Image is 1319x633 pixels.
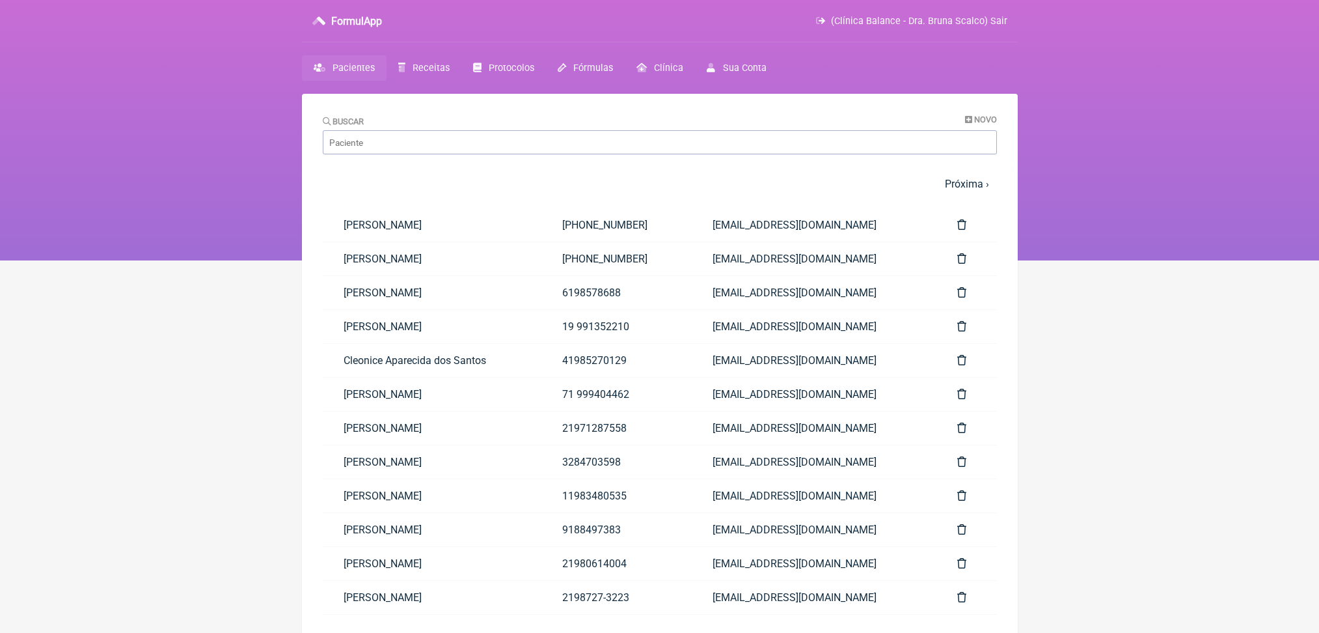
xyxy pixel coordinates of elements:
a: Pacientes [302,55,387,81]
a: [PERSON_NAME] [323,208,541,242]
a: [EMAIL_ADDRESS][DOMAIN_NAME] [692,479,936,513]
a: Protocolos [461,55,546,81]
a: [PERSON_NAME] [323,310,541,343]
a: [PERSON_NAME] [323,276,541,309]
span: Pacientes [333,63,375,74]
a: [PERSON_NAME] [323,513,541,546]
a: [EMAIL_ADDRESS][DOMAIN_NAME] [692,547,936,580]
span: Novo [974,115,997,124]
a: [PERSON_NAME] [323,445,541,479]
a: [PHONE_NUMBER] [541,242,692,275]
a: 2198727-3223 [541,581,692,614]
a: Fórmulas [546,55,625,81]
a: Receitas [387,55,461,81]
a: Clínica [625,55,695,81]
a: [EMAIL_ADDRESS][DOMAIN_NAME] [692,513,936,546]
a: [EMAIL_ADDRESS][DOMAIN_NAME] [692,208,936,242]
a: (Clínica Balance - Dra. Bruna Scalco) Sair [816,16,1007,27]
input: Paciente [323,130,997,154]
a: Novo [965,115,997,124]
a: [EMAIL_ADDRESS][DOMAIN_NAME] [692,445,936,479]
span: (Clínica Balance - Dra. Bruna Scalco) Sair [831,16,1007,27]
a: [PERSON_NAME] [323,412,541,445]
a: Cleonice Aparecida dos Santos [323,344,541,377]
a: [EMAIL_ADDRESS][DOMAIN_NAME] [692,242,936,275]
a: 71 999404462 [541,378,692,411]
a: [PERSON_NAME] [323,479,541,513]
a: [EMAIL_ADDRESS][DOMAIN_NAME] [692,581,936,614]
a: [PERSON_NAME] [323,378,541,411]
span: Fórmulas [573,63,613,74]
a: 21980614004 [541,547,692,580]
a: [PERSON_NAME] [323,242,541,275]
a: [EMAIL_ADDRESS][DOMAIN_NAME] [692,412,936,445]
label: Buscar [323,117,364,126]
a: [EMAIL_ADDRESS][DOMAIN_NAME] [692,310,936,343]
span: Sua Conta [723,63,767,74]
span: Receitas [413,63,450,74]
a: 19 991352210 [541,310,692,343]
a: Próxima › [945,178,989,190]
a: [EMAIL_ADDRESS][DOMAIN_NAME] [692,344,936,377]
span: Protocolos [489,63,534,74]
a: [PHONE_NUMBER] [541,208,692,242]
a: 41985270129 [541,344,692,377]
span: Clínica [654,63,683,74]
a: [EMAIL_ADDRESS][DOMAIN_NAME] [692,276,936,309]
a: Sua Conta [695,55,778,81]
a: [PERSON_NAME] [323,547,541,580]
a: 3284703598 [541,445,692,479]
a: [EMAIL_ADDRESS][DOMAIN_NAME] [692,378,936,411]
a: 6198578688 [541,276,692,309]
a: 11983480535 [541,479,692,513]
a: [PERSON_NAME] [323,581,541,614]
nav: pager [323,170,997,198]
a: 21971287558 [541,412,692,445]
a: 9188497383 [541,513,692,546]
h3: FormulApp [331,15,382,27]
